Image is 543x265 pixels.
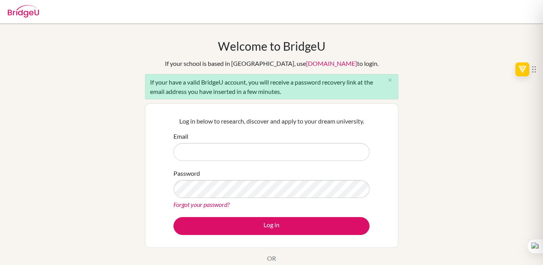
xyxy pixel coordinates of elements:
label: Email [173,132,188,141]
div: If your school is based in [GEOGRAPHIC_DATA], use to login. [165,59,379,68]
button: Log in [173,217,370,235]
a: [DOMAIN_NAME] [306,60,357,67]
button: Close [382,74,398,86]
img: Bridge-U [8,5,39,18]
p: Log in below to research, discover and apply to your dream university. [173,117,370,126]
label: Password [173,169,200,178]
a: Forgot your password? [173,201,230,208]
h1: Welcome to BridgeU [218,39,325,53]
div: If your have a valid BridgeU account, you will receive a password recovery link at the email addr... [145,74,398,99]
i: close [387,77,393,83]
p: OR [267,254,276,263]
